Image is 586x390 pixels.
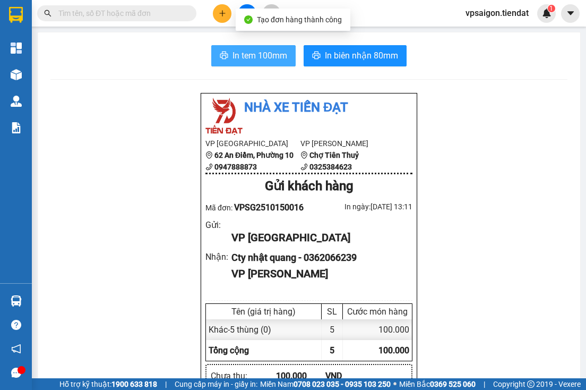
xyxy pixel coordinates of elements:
button: file-add [238,4,256,23]
span: plus [219,10,226,17]
div: 5 [322,319,343,340]
span: In biên nhận 80mm [325,49,398,62]
strong: 0708 023 035 - 0935 103 250 [294,380,391,388]
span: VPSG2510150016 [234,202,304,213]
span: notification [11,344,21,354]
img: logo.jpg [205,98,243,135]
span: vpsaigon.tiendat [457,6,537,20]
li: VP [PERSON_NAME] [300,138,395,149]
button: aim [262,4,281,23]
span: 5 [330,345,334,355]
div: In ngày: [DATE] 13:11 [309,201,412,213]
button: printerIn tem 100mm [211,45,296,66]
li: Nhà xe Tiến Đạt [205,98,412,118]
div: VP [PERSON_NAME] [231,266,404,282]
div: Cước món hàng [346,307,409,317]
b: Chợ Tiên Thuỷ [309,151,359,159]
span: Cung cấp máy in - giấy in: [175,378,257,390]
div: Chưa thu : [211,369,276,383]
span: phone [300,163,308,171]
img: warehouse-icon [11,96,22,107]
span: printer [312,51,321,61]
input: Tìm tên, số ĐT hoặc mã đơn [58,7,184,19]
div: Gửi khách hàng [205,176,412,197]
span: environment [205,151,213,159]
strong: 0369 525 060 [430,380,476,388]
div: Cty nhật quang - 0362066239 [231,250,404,265]
img: warehouse-icon [11,69,22,80]
img: dashboard-icon [11,43,22,54]
span: check-circle [244,15,253,24]
img: icon-new-feature [542,9,551,18]
sup: 1 [548,5,555,12]
div: Tên (giá trị hàng) [209,307,318,317]
span: ⚪️ [393,382,397,386]
span: Tạo đơn hàng thành công [257,15,342,24]
span: Tổng cộng [209,345,249,355]
span: | [484,378,485,390]
span: message [11,368,21,378]
span: environment [300,151,308,159]
span: question-circle [11,320,21,330]
span: 1 [549,5,553,12]
img: logo-vxr [9,7,23,23]
span: printer [220,51,228,61]
img: solution-icon [11,122,22,133]
strong: 1900 633 818 [111,380,157,388]
span: copyright [527,380,535,388]
button: plus [213,4,231,23]
span: Khác - 5 thùng (0) [209,325,271,335]
button: printerIn biên nhận 80mm [304,45,407,66]
button: caret-down [561,4,580,23]
span: Miền Nam [260,378,391,390]
span: Hỗ trợ kỹ thuật: [59,378,157,390]
div: 100.000 [343,319,412,340]
b: 0947888873 [214,163,257,171]
div: Gửi : [205,218,231,232]
li: VP [GEOGRAPHIC_DATA] [205,138,300,149]
span: In tem 100mm [232,49,287,62]
b: 62 An Điềm, Phường 10 [214,151,294,159]
div: SL [324,307,340,317]
span: Miền Bắc [399,378,476,390]
span: | [165,378,167,390]
div: VND [325,369,375,383]
span: search [44,10,51,17]
div: Nhận : [205,250,231,264]
b: 0325384623 [309,163,352,171]
img: warehouse-icon [11,295,22,307]
span: 100.000 [378,345,409,355]
span: caret-down [566,9,575,18]
span: phone [205,163,213,171]
div: VP [GEOGRAPHIC_DATA] [231,230,404,246]
div: Mã đơn: [205,201,309,214]
div: 100.000 [276,369,325,383]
